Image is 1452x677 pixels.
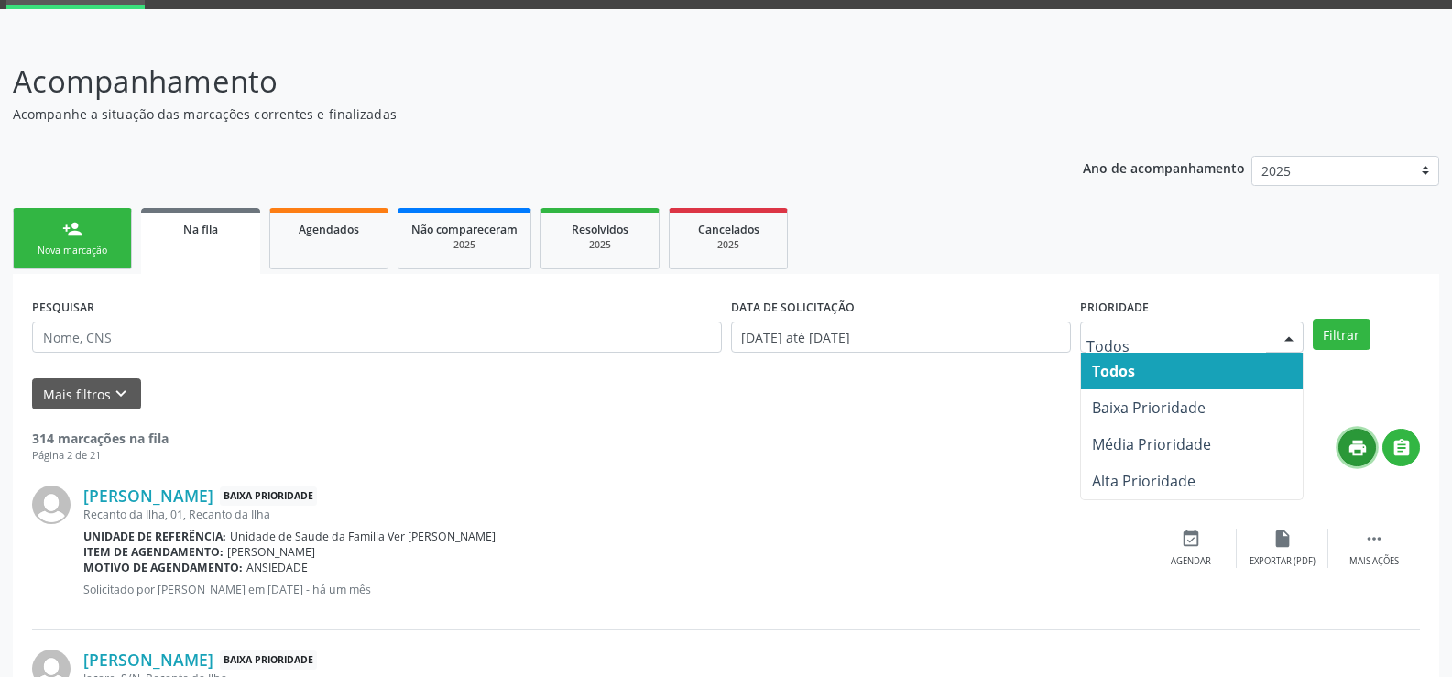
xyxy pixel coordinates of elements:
i:  [1364,529,1384,549]
i: keyboard_arrow_down [111,384,131,404]
button: Filtrar [1313,319,1370,350]
img: img [32,486,71,524]
span: Baixa Prioridade [1092,398,1206,418]
strong: 314 marcações na fila [32,430,169,447]
b: Item de agendamento: [83,544,224,560]
b: Unidade de referência: [83,529,226,544]
span: Baixa Prioridade [220,650,317,670]
label: PESQUISAR [32,293,94,322]
div: Página 2 de 21 [32,448,169,464]
span: ANSIEDADE [246,560,308,575]
label: DATA DE SOLICITAÇÃO [731,293,855,322]
button: Mais filtroskeyboard_arrow_down [32,378,141,410]
i: insert_drive_file [1272,529,1293,549]
div: person_add [62,219,82,239]
span: [PERSON_NAME] [227,544,315,560]
p: Acompanhe a situação das marcações correntes e finalizadas [13,104,1011,124]
div: 2025 [411,238,518,252]
button:  [1382,429,1420,466]
i: print [1348,438,1368,458]
span: Agendados [299,222,359,237]
b: Motivo de agendamento: [83,560,243,575]
input: Nome, CNS [32,322,722,353]
div: Recanto da Ilha, 01, Recanto da Ilha [83,507,1145,522]
span: Não compareceram [411,222,518,237]
div: Mais ações [1349,555,1399,568]
span: Baixa Prioridade [220,486,317,506]
p: Acompanhamento [13,59,1011,104]
span: Alta Prioridade [1092,471,1195,491]
span: Resolvidos [572,222,628,237]
label: Prioridade [1080,293,1149,322]
p: Solicitado por [PERSON_NAME] em [DATE] - há um mês [83,582,1145,597]
p: Ano de acompanhamento [1083,156,1245,179]
span: Na fila [183,222,218,237]
a: [PERSON_NAME] [83,650,213,670]
span: Todos [1092,361,1135,381]
span: Cancelados [698,222,759,237]
button: print [1338,429,1376,466]
i:  [1392,438,1412,458]
div: 2025 [682,238,774,252]
div: 2025 [554,238,646,252]
div: Exportar (PDF) [1250,555,1316,568]
span: Média Prioridade [1092,434,1211,454]
input: Selecione um intervalo [731,322,1071,353]
input: Todos [1086,328,1266,365]
div: Nova marcação [27,244,118,257]
span: Unidade de Saude da Familia Ver [PERSON_NAME] [230,529,496,544]
a: [PERSON_NAME] [83,486,213,506]
div: Agendar [1171,555,1211,568]
i: event_available [1181,529,1201,549]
